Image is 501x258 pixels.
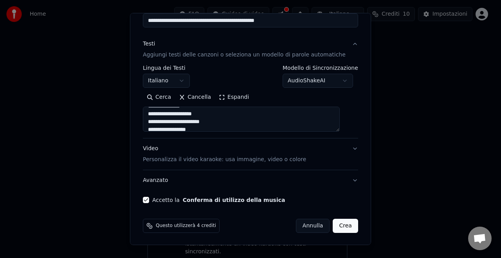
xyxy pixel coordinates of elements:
[215,91,253,104] button: Espandi
[143,156,306,164] p: Personalizza il video karaoke: usa immagine, video o colore
[143,91,175,104] button: Cerca
[152,197,285,203] label: Accetto la
[143,145,306,164] div: Video
[143,51,346,59] p: Aggiungi testi delle canzoni o seleziona un modello di parole automatiche
[143,170,358,191] button: Avanzato
[175,91,215,104] button: Cancella
[143,65,190,71] label: Lingua dei Testi
[183,197,285,203] button: Accetto la
[143,65,358,138] div: TestiAggiungi testi delle canzoni o seleziona un modello di parole automatiche
[283,65,358,71] label: Modello di Sincronizzazione
[156,223,216,229] span: Questo utilizzerà 4 crediti
[143,40,155,48] div: Testi
[143,34,358,65] button: TestiAggiungi testi delle canzoni o seleziona un modello di parole automatiche
[143,138,358,170] button: VideoPersonalizza il video karaoke: usa immagine, video o colore
[296,219,330,233] button: Annulla
[333,219,358,233] button: Crea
